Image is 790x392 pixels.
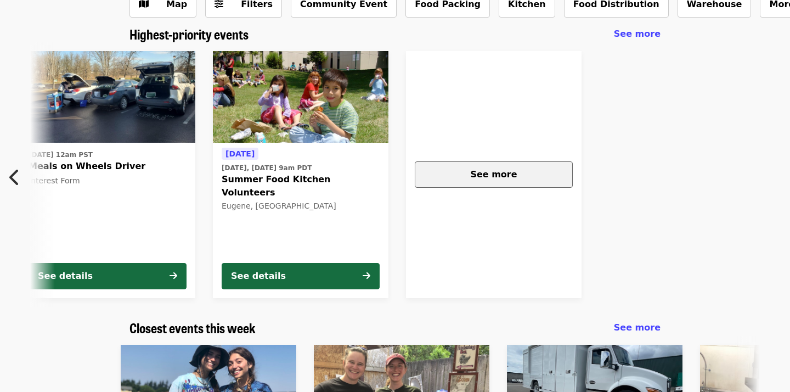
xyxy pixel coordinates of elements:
time: [DATE] 12am PST [29,150,93,160]
span: Summer Food Kitchen Volunteers [222,173,380,199]
a: See details for "Summer Food Kitchen Volunteers" [213,51,388,298]
span: [DATE] [225,149,255,158]
div: See details [38,270,93,283]
button: See more [415,161,573,188]
span: See more [470,169,517,180]
span: See more [614,322,661,333]
div: Highest-priority events [121,26,669,42]
img: Summer Food Kitchen Volunteers organized by FOOD For Lane County [213,51,388,143]
a: See details for "Meals on Wheels Driver" [20,51,195,298]
img: Meals on Wheels Driver organized by FOOD For Lane County [20,51,195,143]
a: See more [406,51,582,298]
div: Eugene, [GEOGRAPHIC_DATA] [222,201,380,211]
a: See more [614,27,661,41]
span: Closest events this week [129,318,256,337]
i: arrow-right icon [170,271,177,281]
a: See more [614,321,661,334]
span: Highest-priority events [129,24,249,43]
i: arrow-right icon [363,271,370,281]
div: Closest events this week [121,320,669,336]
button: See details [29,263,187,289]
a: Closest events this week [129,320,256,336]
button: See details [222,263,380,289]
span: See more [614,29,661,39]
a: Highest-priority events [129,26,249,42]
span: Meals on Wheels Driver [29,160,187,173]
i: chevron-left icon [9,167,20,188]
time: [DATE], [DATE] 9am PDT [222,163,312,173]
div: See details [231,270,286,283]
